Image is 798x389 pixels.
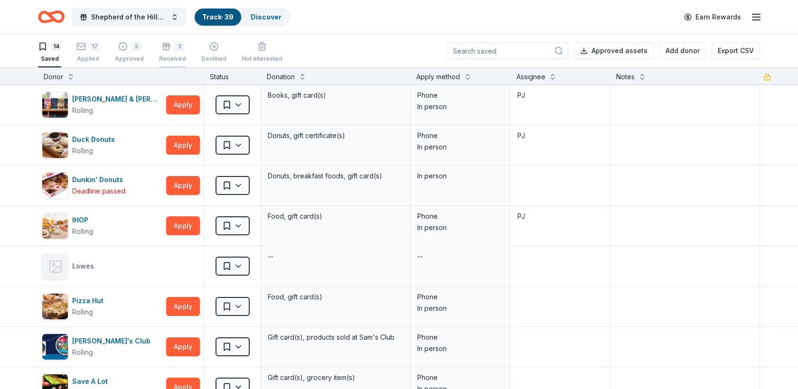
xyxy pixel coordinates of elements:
div: IHOP [72,214,93,226]
a: Earn Rewards [678,9,747,26]
div: Assignee [516,71,545,83]
div: [PERSON_NAME]'s Club [72,335,154,347]
img: Image for Sam's Club [42,334,68,360]
div: Rolling [72,145,93,157]
div: Rolling [72,347,93,358]
button: Apply [166,176,200,195]
button: Not interested [242,38,282,67]
input: Search saved [447,42,568,59]
div: Duck Donuts [72,134,119,145]
div: In person [417,343,503,354]
div: Approved [115,55,144,63]
div: Donuts, gift certificate(s) [267,129,404,142]
div: Food, gift card(s) [267,290,404,304]
div: Phone [417,130,503,141]
button: Image for Dunkin' DonutsDunkin' DonutsDeadline passed [42,172,162,199]
button: Image for Barnes & Noble[PERSON_NAME] & [PERSON_NAME]Rolling [42,92,162,118]
a: Home [38,6,65,28]
div: In person [417,170,503,182]
button: Image for IHOPIHOPRolling [42,213,162,239]
button: Apply [166,136,200,155]
button: Track· 39Discover [194,8,290,27]
button: Declined [201,38,226,67]
div: Apply method [416,71,460,83]
div: Donuts, breakfast foods, gift card(s) [267,169,404,183]
div: Phone [417,211,503,222]
button: 14Saved [38,38,61,67]
div: Donor [44,71,63,83]
button: Add donor [659,42,706,59]
button: Export CSV [712,42,760,59]
div: Status [204,67,261,84]
img: Image for Barnes & Noble [42,92,68,118]
textarea: PJ [511,126,609,164]
div: Phone [417,372,503,383]
a: Discover [251,13,282,21]
img: Image for Pizza Hut [42,294,68,319]
button: Shepherd of the Hills Fall Chicken BBQ Dinner & Auction [72,8,186,27]
span: Shepherd of the Hills Fall Chicken BBQ Dinner & Auction [91,11,167,23]
div: 14 [51,42,61,51]
button: Apply [166,297,200,316]
a: Track· 39 [202,13,234,21]
div: 17 [90,42,100,51]
div: Saved [38,55,61,63]
div: In person [417,141,503,153]
div: Phone [417,332,503,343]
div: Donation [267,71,295,83]
div: 3 [175,42,184,51]
div: Notes [616,71,635,83]
img: Image for Duck Donuts [42,132,68,158]
div: -- [416,250,424,263]
div: In person [417,303,503,314]
div: Lowes [72,260,98,272]
div: Phone [417,90,503,101]
button: Image for Sam's Club[PERSON_NAME]'s ClubRolling [42,333,162,360]
div: Rolling [72,306,93,318]
div: 3 [131,42,141,51]
div: In person [417,222,503,233]
div: Phone [417,291,503,303]
div: Food, gift card(s) [267,210,404,223]
div: Save A Lot [72,376,112,387]
button: 3Received [159,38,186,67]
div: Gift card(s), products sold at Sam's Club [267,331,404,344]
button: Apply [166,337,200,356]
div: Rolling [72,105,93,116]
button: Image for Pizza HutPizza HutRolling [42,293,162,320]
div: -- [267,250,274,263]
textarea: PJ [511,86,609,124]
button: 3Approved [115,38,144,67]
div: Deadline passed [72,185,125,197]
div: Pizza Hut [72,295,107,306]
div: [PERSON_NAME] & [PERSON_NAME] [72,93,162,105]
img: Image for Dunkin' Donuts [42,173,68,198]
div: In person [417,101,503,112]
div: Gift card(s), grocery item(s) [267,371,404,384]
div: Not interested [242,55,282,63]
button: Apply [166,95,200,114]
div: Applied [76,55,100,63]
button: Image for Duck DonutsDuck DonutsRolling [42,132,162,158]
img: Image for IHOP [42,213,68,239]
textarea: PJ [511,207,609,245]
button: Approved assets [574,42,654,59]
div: Books, gift card(s) [267,89,404,102]
button: 17Applied [76,38,100,67]
div: Received [159,55,186,63]
div: Rolling [72,226,93,237]
div: Dunkin' Donuts [72,174,127,185]
div: Declined [201,55,226,63]
button: Apply [166,216,200,235]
